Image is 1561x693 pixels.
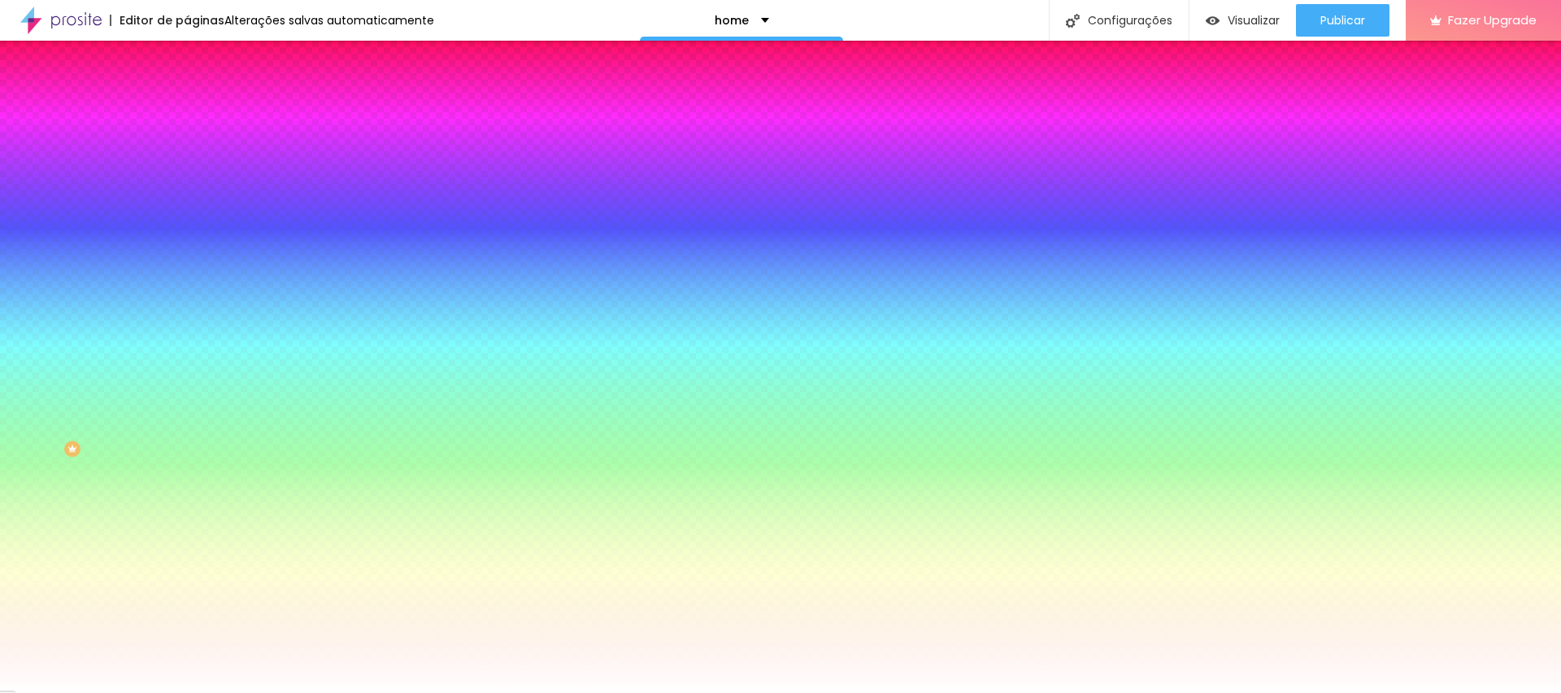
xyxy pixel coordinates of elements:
span: Fazer Upgrade [1448,13,1537,27]
img: view-1.svg [1206,14,1220,28]
div: Alterações salvas automaticamente [224,15,434,26]
button: Visualizar [1189,4,1296,37]
div: Editor de páginas [110,15,224,26]
p: home [715,15,749,26]
span: Visualizar [1228,14,1280,27]
img: Icone [1066,14,1080,28]
button: Publicar [1296,4,1389,37]
span: Publicar [1320,14,1365,27]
